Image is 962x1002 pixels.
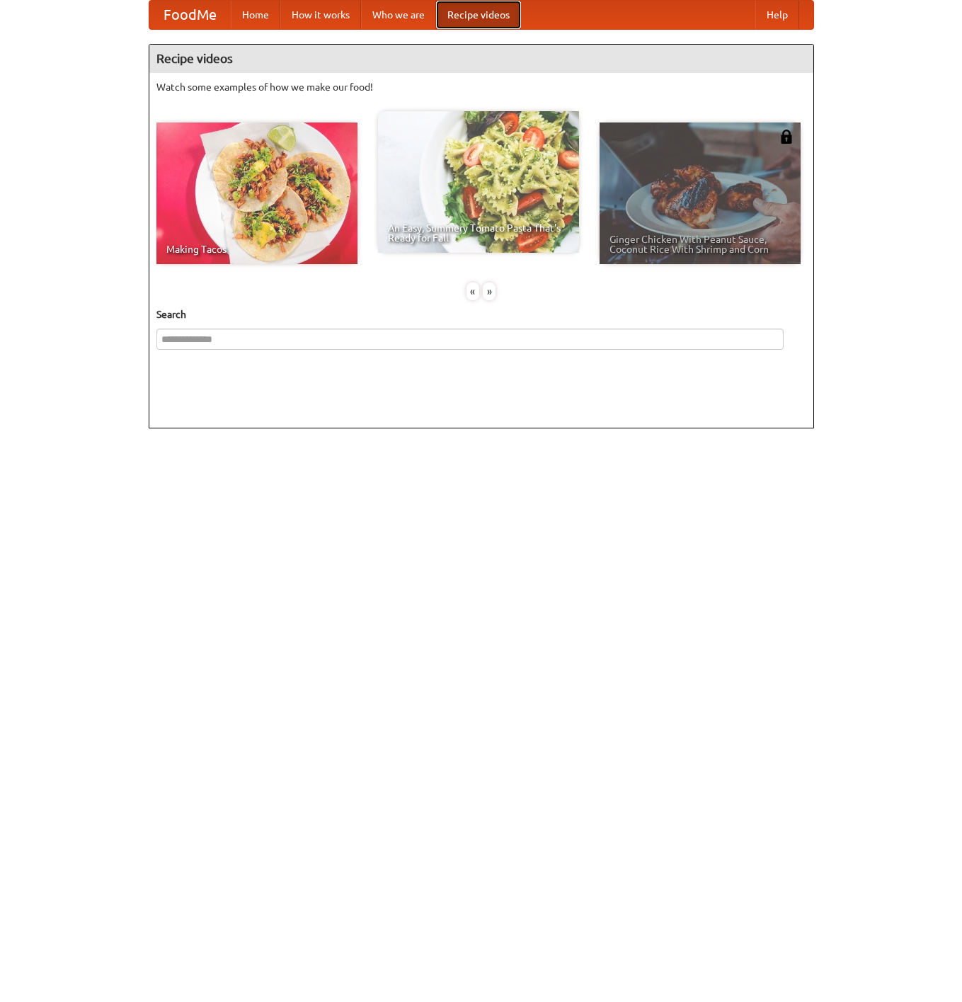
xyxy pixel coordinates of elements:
span: Making Tacos [166,244,348,254]
a: Who we are [361,1,436,29]
div: » [483,283,496,300]
h5: Search [156,307,806,321]
a: How it works [280,1,361,29]
a: Making Tacos [156,123,357,264]
a: Recipe videos [436,1,521,29]
a: Help [755,1,799,29]
a: An Easy, Summery Tomato Pasta That's Ready for Fall [378,111,579,253]
img: 483408.png [779,130,794,144]
a: FoodMe [149,1,231,29]
a: Home [231,1,280,29]
p: Watch some examples of how we make our food! [156,80,806,94]
span: An Easy, Summery Tomato Pasta That's Ready for Fall [388,223,569,243]
div: « [466,283,479,300]
h4: Recipe videos [149,45,813,73]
